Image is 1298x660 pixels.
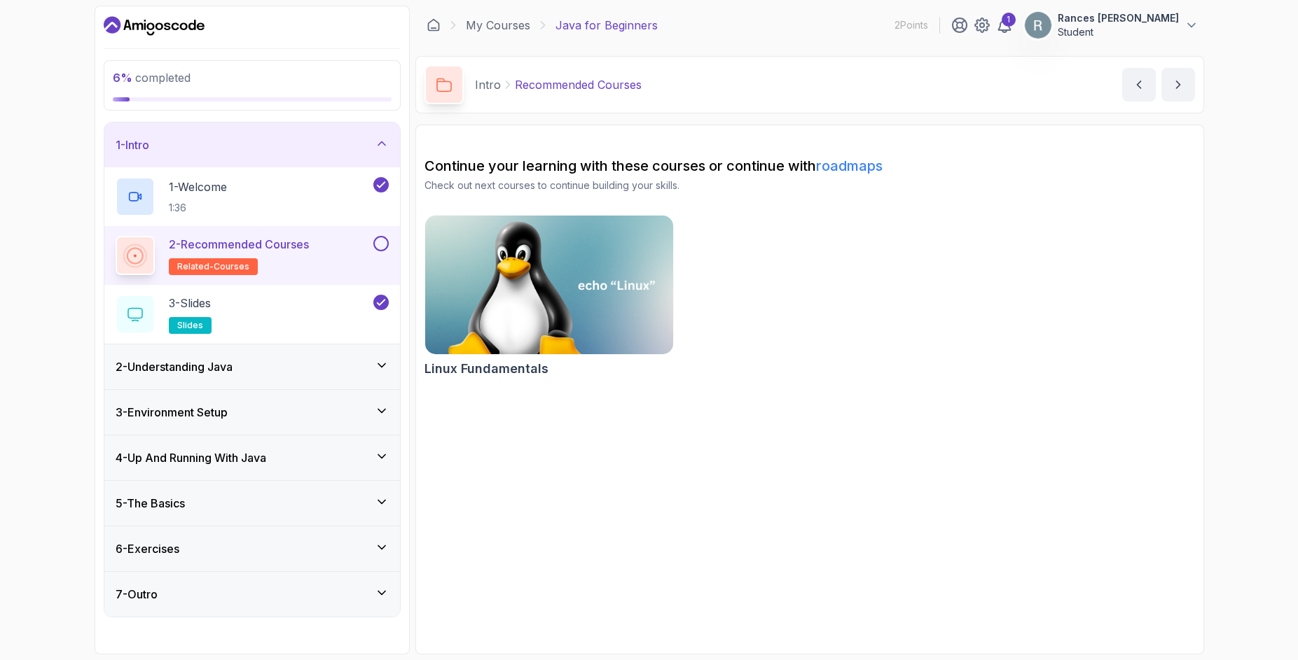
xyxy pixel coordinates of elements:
p: Rances [PERSON_NAME] [1058,11,1179,25]
h3: 1 - Intro [116,136,149,153]
p: Recommended Courses [515,76,642,93]
button: next content [1161,68,1195,101]
a: My Courses [466,17,530,34]
button: 1-Intro [104,122,400,167]
img: user profile image [1025,12,1051,38]
h3: 3 - Environment Setup [116,404,228,421]
p: Check out next courses to continue building your skills. [424,178,1195,192]
button: 2-Recommended Coursesrelated-courses [116,236,389,275]
h2: Continue your learning with these courses or continue with [424,156,1195,176]
p: 1 - Welcome [169,178,227,195]
button: 3-Slidesslides [116,295,389,334]
span: slides [177,320,203,331]
a: Dashboard [104,15,205,37]
p: 2 - Recommended Courses [169,236,309,253]
span: 6 % [113,71,132,85]
button: 7-Outro [104,572,400,617]
button: 3-Environment Setup [104,390,400,435]
p: 3 - Slides [169,295,211,311]
p: Java for Beginners [555,17,658,34]
p: 2 Points [895,18,928,32]
a: 1 [996,17,1013,34]
button: 2-Understanding Java [104,344,400,389]
img: Linux Fundamentals card [425,216,673,354]
button: 4-Up And Running With Java [104,435,400,480]
h3: 5 - The Basics [116,495,185,512]
a: Dashboard [427,18,441,32]
button: previous content [1122,68,1156,101]
a: Linux Fundamentals cardLinux Fundamentals [424,215,674,379]
p: Intro [475,76,501,93]
button: 6-Exercises [104,526,400,571]
button: user profile imageRances [PERSON_NAME]Student [1024,11,1199,39]
button: 5-The Basics [104,481,400,526]
div: 1 [1002,13,1016,27]
p: 1:36 [169,201,227,215]
p: Student [1058,25,1179,39]
h3: 7 - Outro [116,586,158,603]
button: 1-Welcome1:36 [116,177,389,216]
span: related-courses [177,261,249,272]
h3: 2 - Understanding Java [116,358,233,375]
h3: 4 - Up And Running With Java [116,449,266,466]
iframe: chat widget [1211,573,1298,639]
h2: Linux Fundamentals [424,359,548,379]
span: completed [113,71,191,85]
h3: 6 - Exercises [116,540,179,557]
a: roadmaps [816,157,883,174]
